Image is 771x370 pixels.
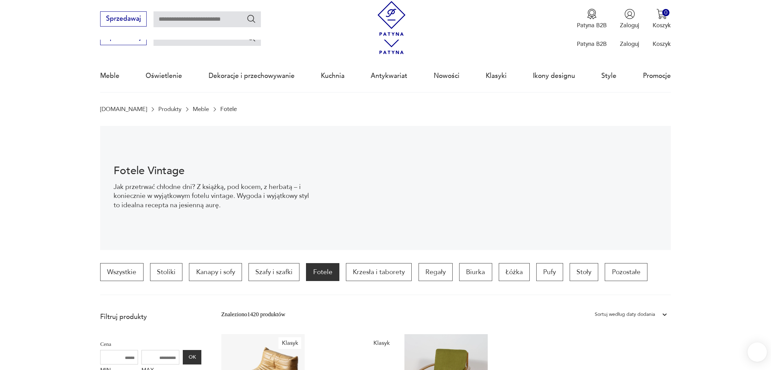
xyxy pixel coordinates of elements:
[100,312,201,321] p: Filtruj produkty
[246,14,256,24] button: Szukaj
[100,340,201,349] p: Cena
[620,9,639,29] button: Zaloguj
[570,263,598,281] a: Stoły
[587,9,597,19] img: Ikona medalu
[158,106,181,112] a: Produkty
[577,40,607,48] p: Patyna B2B
[643,60,671,92] a: Promocje
[209,60,295,92] a: Dekoracje i przechowywanie
[459,263,492,281] a: Biurka
[221,310,285,319] div: Znaleziono 1420 produktów
[653,9,671,29] button: 0Koszyk
[536,263,563,281] a: Pufy
[662,9,669,16] div: 0
[150,263,182,281] a: Stoliki
[193,106,209,112] a: Meble
[374,1,409,36] img: Patyna - sklep z meblami i dekoracjami vintage
[100,263,143,281] a: Wszystkie
[601,60,616,92] a: Style
[595,310,655,319] div: Sortuj według daty dodania
[246,32,256,42] button: Szukaj
[653,21,671,29] p: Koszyk
[114,166,315,176] h1: Fotele Vintage
[577,9,607,29] button: Patyna B2B
[371,60,407,92] a: Antykwariat
[434,60,460,92] a: Nowości
[486,60,507,92] a: Klasyki
[624,9,635,19] img: Ikonka użytkownika
[220,106,237,112] p: Fotele
[748,342,767,362] iframe: Smartsupp widget button
[577,21,607,29] p: Patyna B2B
[114,182,315,210] p: Jak przetrwać chłodne dni? Z książką, pod kocem, z herbatą – i koniecznie w wyjątkowym fotelu vin...
[183,350,201,364] button: OK
[100,60,119,92] a: Meble
[533,60,575,92] a: Ikony designu
[100,35,147,41] a: Sprzedawaj
[346,263,412,281] a: Krzesła i taborety
[328,126,671,250] img: 9275102764de9360b0b1aa4293741aa9.jpg
[620,21,639,29] p: Zaloguj
[605,263,647,281] a: Pozostałe
[249,263,299,281] a: Szafy i szafki
[620,40,639,48] p: Zaloguj
[100,106,147,112] a: [DOMAIN_NAME]
[321,60,345,92] a: Kuchnia
[656,9,667,19] img: Ikona koszyka
[577,9,607,29] a: Ikona medaluPatyna B2B
[306,263,339,281] a: Fotele
[100,17,147,22] a: Sprzedawaj
[419,263,453,281] a: Regały
[189,263,242,281] a: Kanapy i sofy
[499,263,530,281] a: Łóżka
[653,40,671,48] p: Koszyk
[146,60,182,92] a: Oświetlenie
[100,11,147,27] button: Sprzedawaj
